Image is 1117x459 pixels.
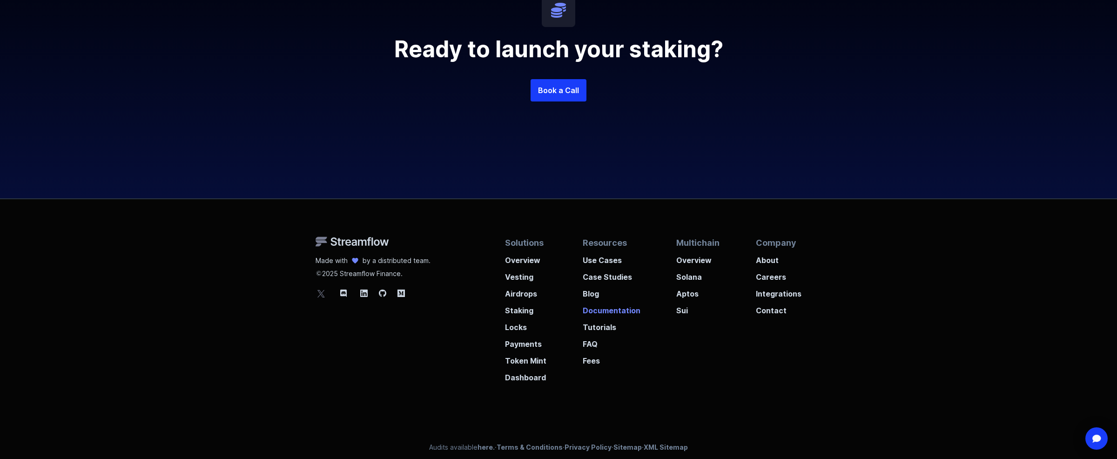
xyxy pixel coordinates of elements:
[583,350,640,366] a: Fees
[316,256,348,265] p: Made with
[505,350,546,366] a: Token Mint
[613,443,642,451] a: Sitemap
[429,443,688,452] p: Audits available · · · ·
[316,265,431,278] p: 2025 Streamflow Finance.
[1085,427,1108,450] div: Open Intercom Messenger
[583,249,640,266] a: Use Cases
[583,333,640,350] a: FAQ
[565,443,612,451] a: Privacy Policy
[756,236,801,249] p: Company
[583,236,640,249] p: Resources
[531,79,586,101] a: Book a Call
[363,256,431,265] p: by a distributed team.
[497,443,563,451] a: Terms & Conditions
[756,299,801,316] a: Contact
[583,299,640,316] a: Documentation
[756,283,801,299] a: Integrations
[583,283,640,299] a: Blog
[583,316,640,333] a: Tutorials
[583,266,640,283] a: Case Studies
[505,266,546,283] a: Vesting
[676,249,720,266] a: Overview
[316,236,389,247] img: Streamflow Logo
[335,38,782,61] h2: Ready to launch your staking?
[505,236,546,249] p: Solutions
[505,283,546,299] a: Airdrops
[756,266,801,283] a: Careers
[676,236,720,249] p: Multichain
[676,299,720,316] a: Sui
[505,249,546,266] a: Overview
[676,283,720,299] a: Aptos
[505,333,546,350] a: Payments
[676,266,720,283] a: Solana
[644,443,688,451] a: XML Sitemap
[505,316,546,333] a: Locks
[756,249,801,266] a: About
[505,366,546,383] a: Dashboard
[505,299,546,316] a: Staking
[478,443,495,451] a: here.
